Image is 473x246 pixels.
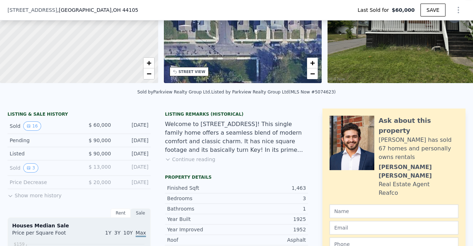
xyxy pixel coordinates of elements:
[12,229,79,241] div: Price per Square Foot
[114,230,120,236] span: 3Y
[117,137,148,144] div: [DATE]
[146,58,151,67] span: +
[143,68,154,79] a: Zoom out
[451,3,465,17] button: Show Options
[211,90,336,95] div: Listed by Parkview Realty Group Ltd (MLS Now #5074623)
[167,236,236,243] div: Roof
[111,208,131,218] div: Rent
[236,216,306,223] div: 1925
[167,184,236,192] div: Finished Sqft
[307,58,318,68] a: Zoom in
[236,205,306,212] div: 1
[310,58,315,67] span: +
[57,6,138,14] span: , [GEOGRAPHIC_DATA]
[146,69,151,78] span: −
[330,204,458,218] input: Name
[12,222,146,229] div: Houses Median Sale
[123,230,133,236] span: 10Y
[136,230,146,237] span: Max
[10,137,73,144] div: Pending
[23,163,38,173] button: View historical data
[379,189,398,197] div: Reafco
[330,221,458,235] input: Email
[23,121,41,131] button: View historical data
[236,236,306,243] div: Asphalt
[10,179,73,186] div: Price Decrease
[236,226,306,233] div: 1952
[131,208,151,218] div: Sale
[379,180,430,189] div: Real Estate Agent
[117,179,148,186] div: [DATE]
[89,151,111,156] span: $ 90,000
[167,195,236,202] div: Bedrooms
[8,189,62,199] button: Show more history
[379,163,458,180] div: [PERSON_NAME] [PERSON_NAME]
[420,4,445,16] button: SAVE
[117,150,148,157] div: [DATE]
[8,6,57,14] span: [STREET_ADDRESS]
[89,179,111,185] span: $ 20,000
[143,58,154,68] a: Zoom in
[89,122,111,128] span: $ 60,000
[310,69,315,78] span: −
[167,205,236,212] div: Bathrooms
[117,121,148,131] div: [DATE]
[236,184,306,192] div: 1,463
[165,120,308,154] div: Welcome to [STREET_ADDRESS]! This single family home offers a seamless blend of modern comfort an...
[379,116,458,136] div: Ask about this property
[89,138,111,143] span: $ 90,000
[179,69,205,74] div: STREET VIEW
[165,156,215,163] button: Continue reading
[167,216,236,223] div: Year Built
[167,226,236,233] div: Year Improved
[10,121,73,131] div: Sold
[105,230,111,236] span: 1Y
[8,111,151,119] div: LISTING & SALE HISTORY
[10,150,73,157] div: Listed
[307,68,318,79] a: Zoom out
[10,163,73,173] div: Sold
[89,164,111,170] span: $ 13,000
[392,6,415,14] span: $60,000
[236,195,306,202] div: 3
[379,136,458,161] div: [PERSON_NAME] has sold 67 homes and personally owns rentals
[165,111,308,117] div: Listing Remarks (Historical)
[165,174,308,180] div: Property details
[357,6,392,14] span: Last Sold for
[117,163,148,173] div: [DATE]
[137,90,211,95] div: Sold by Parkview Realty Group Ltd .
[111,7,138,13] span: , OH 44105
